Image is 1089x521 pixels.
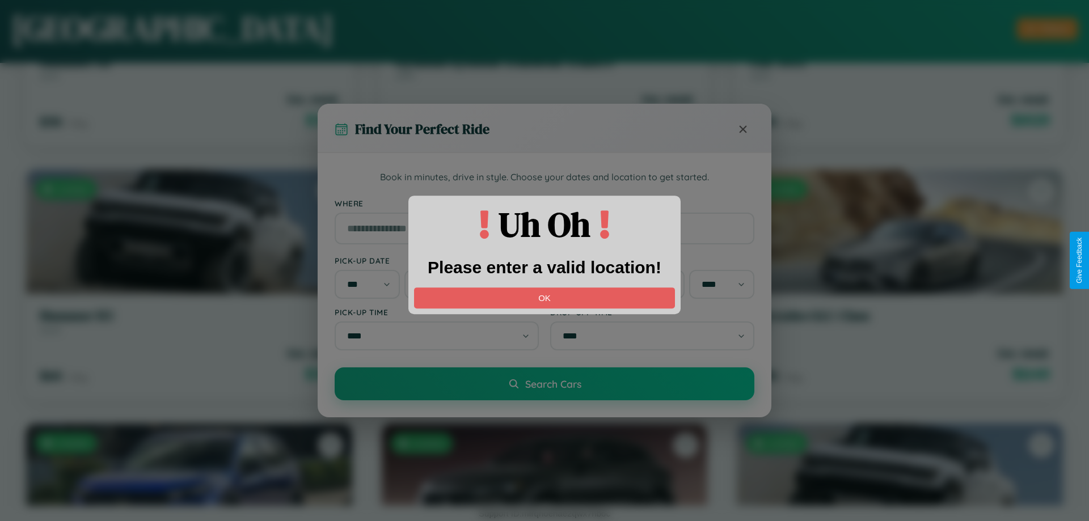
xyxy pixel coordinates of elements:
label: Pick-up Time [335,307,539,317]
span: Search Cars [525,378,581,390]
label: Drop-off Time [550,307,754,317]
h3: Find Your Perfect Ride [355,120,489,138]
label: Pick-up Date [335,256,539,265]
label: Where [335,198,754,208]
label: Drop-off Date [550,256,754,265]
p: Book in minutes, drive in style. Choose your dates and location to get started. [335,170,754,185]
